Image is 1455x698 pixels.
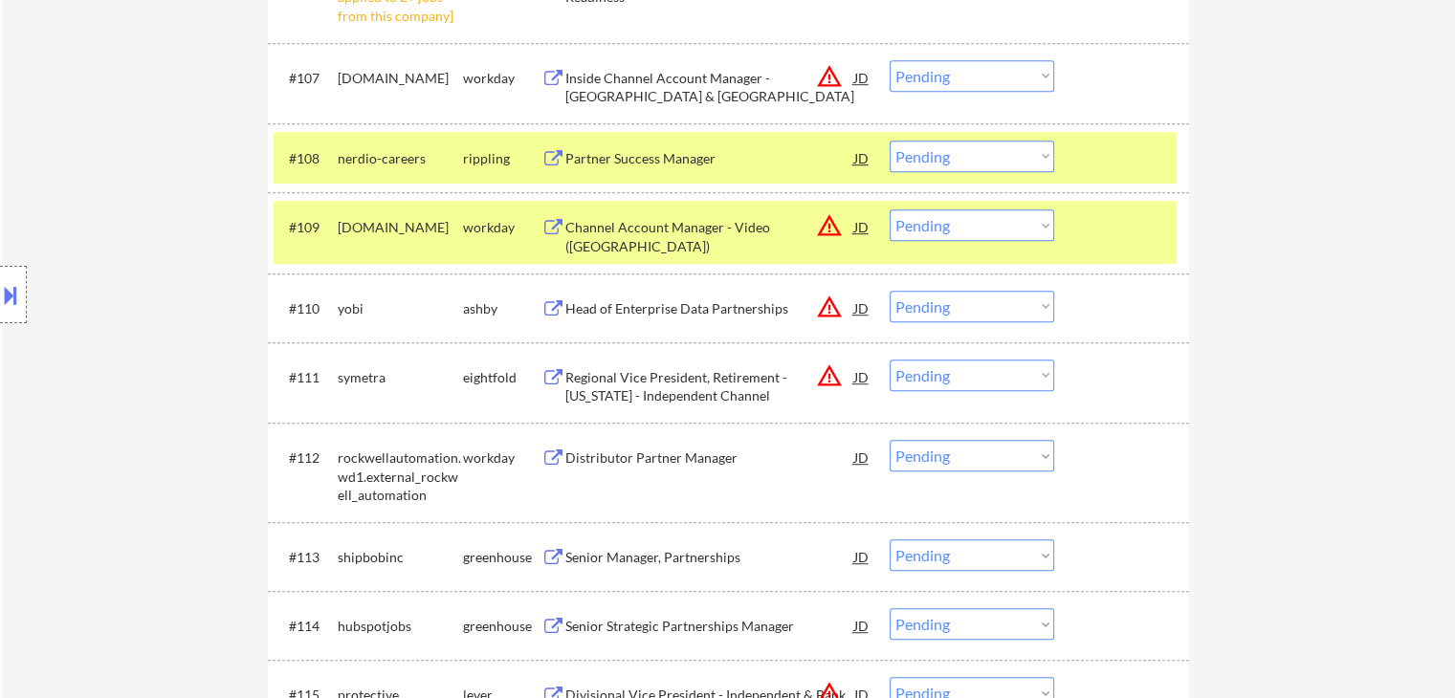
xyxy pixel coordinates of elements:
[338,69,463,88] div: [DOMAIN_NAME]
[852,60,871,95] div: JD
[852,608,871,643] div: JD
[816,63,843,90] button: warning_amber
[463,448,541,468] div: workday
[852,539,871,574] div: JD
[565,617,854,636] div: Senior Strategic Partnerships Manager
[565,69,854,106] div: Inside Channel Account Manager - [GEOGRAPHIC_DATA] & [GEOGRAPHIC_DATA]
[565,448,854,468] div: Distributor Partner Manager
[463,617,541,636] div: greenhouse
[565,299,854,318] div: Head of Enterprise Data Partnerships
[852,291,871,325] div: JD
[338,368,463,387] div: symetra
[852,141,871,175] div: JD
[816,294,843,320] button: warning_amber
[463,149,541,168] div: rippling
[565,218,854,255] div: Channel Account Manager - Video ([GEOGRAPHIC_DATA])
[289,617,322,636] div: #114
[463,368,541,387] div: eightfold
[463,69,541,88] div: workday
[338,448,463,505] div: rockwellautomation.wd1.external_rockwell_automation
[463,299,541,318] div: ashby
[816,362,843,389] button: warning_amber
[338,617,463,636] div: hubspotjobs
[565,548,854,567] div: Senior Manager, Partnerships
[289,69,322,88] div: #107
[338,299,463,318] div: yobi
[565,149,854,168] div: Partner Success Manager
[852,209,871,244] div: JD
[289,548,322,567] div: #113
[463,218,541,237] div: workday
[816,212,843,239] button: warning_amber
[852,360,871,394] div: JD
[565,368,854,405] div: Regional Vice President, Retirement - [US_STATE] - Independent Channel
[338,149,463,168] div: nerdio-careers
[852,440,871,474] div: JD
[463,548,541,567] div: greenhouse
[338,218,463,237] div: [DOMAIN_NAME]
[338,548,463,567] div: shipbobinc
